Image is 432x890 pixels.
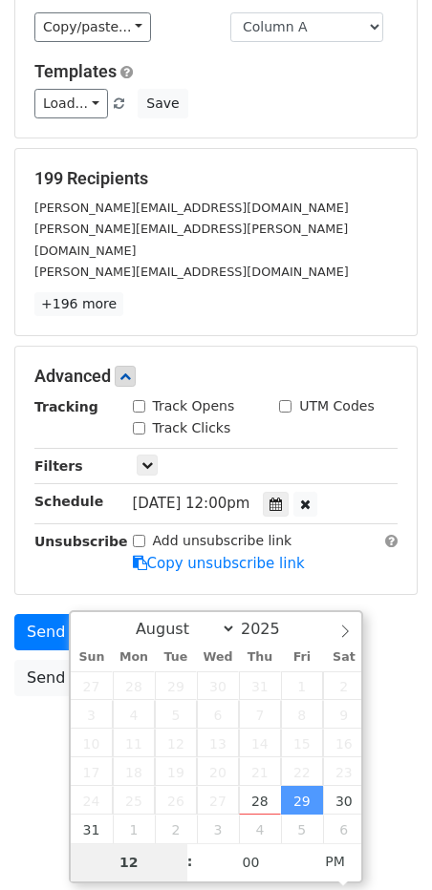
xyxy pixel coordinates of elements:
span: August 13, 2025 [197,729,239,757]
span: Wed [197,651,239,664]
small: [PERSON_NAME][EMAIL_ADDRESS][DOMAIN_NAME] [34,201,349,215]
small: [PERSON_NAME][EMAIL_ADDRESS][DOMAIN_NAME] [34,265,349,279]
span: August 4, 2025 [113,700,155,729]
a: Copy unsubscribe link [133,555,305,572]
label: UTM Codes [299,396,374,416]
label: Track Clicks [153,418,231,438]
span: September 2, 2025 [155,815,197,843]
span: August 3, 2025 [71,700,113,729]
span: August 20, 2025 [197,757,239,786]
span: August 30, 2025 [323,786,365,815]
a: Send Test Email [14,660,160,696]
span: : [187,842,193,880]
span: July 30, 2025 [197,671,239,700]
iframe: Chat Widget [336,798,432,890]
input: Year [236,620,305,638]
span: August 9, 2025 [323,700,365,729]
strong: Unsubscribe [34,534,128,549]
a: Templates [34,61,117,81]
span: September 1, 2025 [113,815,155,843]
span: August 1, 2025 [281,671,323,700]
small: [PERSON_NAME][EMAIL_ADDRESS][PERSON_NAME][DOMAIN_NAME] [34,222,348,258]
label: Add unsubscribe link [153,531,292,551]
span: August 15, 2025 [281,729,323,757]
span: August 16, 2025 [323,729,365,757]
span: August 12, 2025 [155,729,197,757]
a: Load... [34,89,108,118]
span: August 18, 2025 [113,757,155,786]
span: Thu [239,651,281,664]
h5: 199 Recipients [34,168,398,189]
strong: Tracking [34,399,98,414]
span: September 6, 2025 [323,815,365,843]
span: September 5, 2025 [281,815,323,843]
span: July 27, 2025 [71,671,113,700]
strong: Schedule [34,494,103,509]
span: August 27, 2025 [197,786,239,815]
button: Save [138,89,187,118]
label: Track Opens [153,396,235,416]
span: [DATE] 12:00pm [133,495,250,512]
span: August 5, 2025 [155,700,197,729]
span: August 22, 2025 [281,757,323,786]
span: August 25, 2025 [113,786,155,815]
span: August 28, 2025 [239,786,281,815]
span: August 14, 2025 [239,729,281,757]
span: August 19, 2025 [155,757,197,786]
span: July 29, 2025 [155,671,197,700]
input: Minute [193,843,310,881]
a: Copy/paste... [34,12,151,42]
span: September 3, 2025 [197,815,239,843]
span: August 11, 2025 [113,729,155,757]
span: July 31, 2025 [239,671,281,700]
span: August 7, 2025 [239,700,281,729]
a: Send on [DATE] 12:00pm [14,614,231,650]
span: Sat [323,651,365,664]
span: August 26, 2025 [155,786,197,815]
strong: Filters [34,458,83,474]
span: August 29, 2025 [281,786,323,815]
span: August 6, 2025 [197,700,239,729]
span: Mon [113,651,155,664]
span: August 10, 2025 [71,729,113,757]
span: July 28, 2025 [113,671,155,700]
span: August 24, 2025 [71,786,113,815]
span: August 31, 2025 [71,815,113,843]
input: Hour [71,843,187,881]
span: August 2, 2025 [323,671,365,700]
span: Tue [155,651,197,664]
span: August 21, 2025 [239,757,281,786]
a: +196 more [34,292,123,316]
span: Sun [71,651,113,664]
span: September 4, 2025 [239,815,281,843]
span: Fri [281,651,323,664]
h5: Advanced [34,366,398,387]
span: August 17, 2025 [71,757,113,786]
span: Click to toggle [309,842,361,880]
span: August 8, 2025 [281,700,323,729]
span: August 23, 2025 [323,757,365,786]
